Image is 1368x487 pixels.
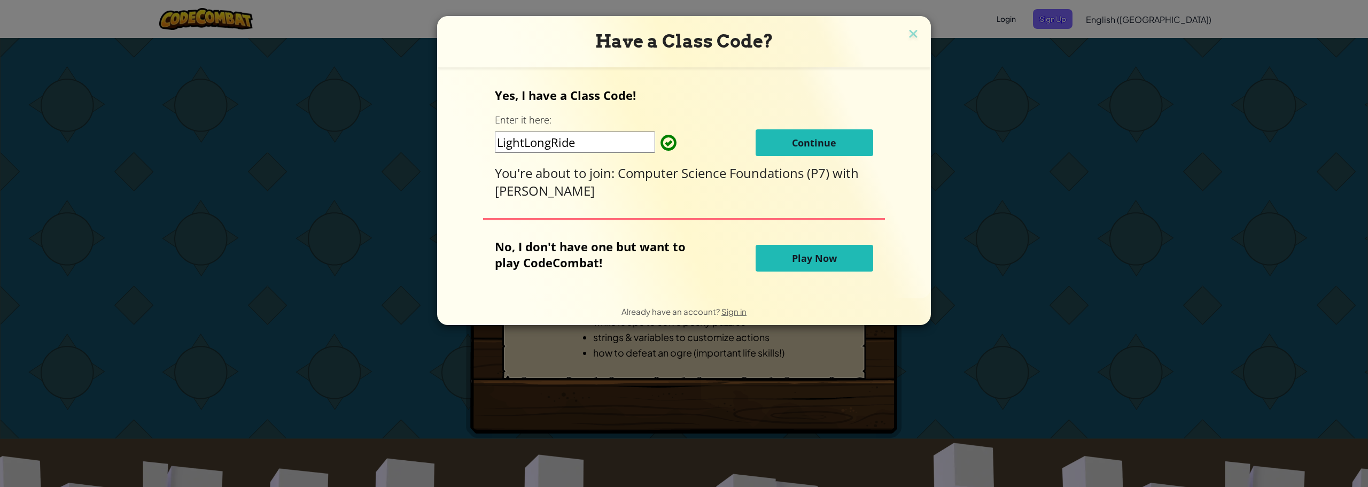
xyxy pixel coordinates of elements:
label: Enter it here: [495,113,551,127]
span: Have a Class Code? [595,30,773,52]
span: [PERSON_NAME] [495,182,595,199]
span: Continue [792,136,836,149]
button: Play Now [756,245,873,272]
span: Play Now [792,252,837,265]
span: Already have an account? [621,306,721,316]
span: Computer Science Foundations (P7) [618,164,833,182]
a: Sign in [721,306,747,316]
img: close icon [906,27,920,43]
p: Yes, I have a Class Code! [495,87,873,103]
button: Continue [756,129,873,156]
span: You're about to join: [495,164,618,182]
span: with [833,164,859,182]
p: No, I don't have one but want to play CodeCombat! [495,238,702,270]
